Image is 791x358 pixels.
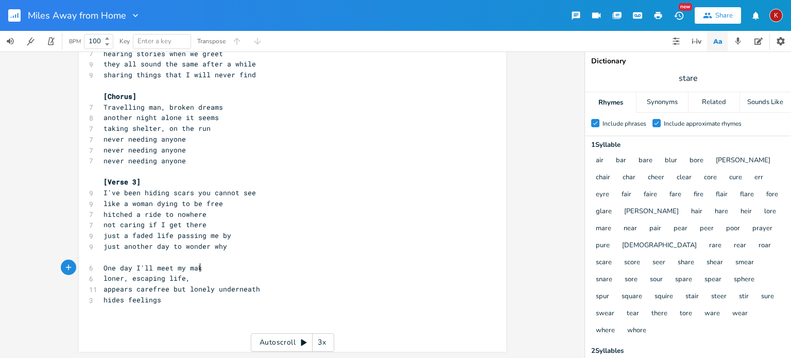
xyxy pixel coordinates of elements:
button: square [622,293,642,301]
button: squire [655,293,673,301]
span: hides feelings [104,295,161,304]
button: seer [652,259,665,267]
button: flare [740,191,754,199]
button: score [624,259,640,267]
button: sore [625,276,638,284]
span: never needing anyone [104,156,186,165]
div: Rhymes [585,92,636,113]
button: fair [622,191,631,199]
span: like a woman dying to be free [104,199,223,208]
div: 3x [313,333,331,352]
button: steer [711,293,727,301]
button: tear [627,310,639,318]
button: cheer [648,174,664,182]
button: [PERSON_NAME] [716,157,770,165]
button: pair [649,225,661,233]
span: stare [679,73,698,84]
button: spear [704,276,721,284]
button: [PERSON_NAME] [624,208,679,216]
div: Include approximate rhymes [664,121,742,127]
button: shear [707,259,723,267]
button: heir [741,208,752,216]
button: core [704,174,717,182]
button: ware [704,310,720,318]
button: New [668,6,689,25]
button: chair [596,174,610,182]
div: Include phrases [603,121,646,127]
div: 2 Syllable s [591,348,785,354]
button: roar [759,242,771,250]
span: loner, escaping life, [104,274,190,283]
span: never needing anyone [104,145,186,155]
span: sharing things that I will never find [104,70,256,79]
button: peer [700,225,714,233]
div: Key [119,38,130,44]
div: Sounds Like [740,92,791,113]
button: smear [735,259,754,267]
div: Dictionary [591,58,785,65]
button: swear [596,310,614,318]
button: stir [739,293,749,301]
button: blur [665,157,677,165]
button: snare [596,276,612,284]
button: hare [715,208,728,216]
button: [DEMOGRAPHIC_DATA] [622,242,697,250]
div: Autoscroll [251,333,334,352]
button: sour [650,276,663,284]
span: another night alone it seems [104,113,219,122]
button: air [596,157,604,165]
button: char [623,174,635,182]
span: Enter a key [137,37,171,46]
span: One day I'll meet my mak [104,263,202,272]
button: there [651,310,667,318]
button: mare [596,225,611,233]
button: fare [669,191,681,199]
button: err [754,174,763,182]
span: hearing stories when we greet [104,49,223,58]
button: bare [639,157,652,165]
button: flair [716,191,728,199]
button: spur [596,293,609,301]
span: appears carefree but lonely underneath [104,284,260,294]
button: rear [734,242,746,250]
button: rare [709,242,721,250]
button: pear [674,225,687,233]
span: [Verse 3] [104,177,141,186]
div: Synonyms [637,92,687,113]
button: scare [596,259,612,267]
button: prayer [752,225,772,233]
button: K [769,4,783,27]
div: kerynlee24 [769,9,783,22]
button: share [678,259,694,267]
span: [Chorus] [104,92,136,101]
button: clear [677,174,692,182]
span: never needing anyone [104,134,186,144]
button: wear [732,310,748,318]
button: cure [729,174,742,182]
button: near [624,225,637,233]
button: where [596,327,615,335]
span: just another day to wonder why [104,242,227,251]
span: hitched a ride to nowhere [104,210,207,219]
button: Share [695,7,741,24]
div: New [679,3,692,11]
div: Share [715,11,733,20]
span: Travelling man, broken dreams [104,103,223,112]
button: sphere [734,276,754,284]
div: Related [689,92,740,113]
span: just a faded life passing me by [104,231,231,240]
button: bar [616,157,626,165]
div: 1 Syllable [591,142,785,148]
button: fore [766,191,778,199]
button: eyre [596,191,609,199]
span: Miles Away from Home [28,11,126,20]
span: they all sound the same after a while [104,59,256,69]
button: spare [675,276,692,284]
button: glare [596,208,612,216]
span: not caring if I get there [104,220,207,229]
button: hair [691,208,702,216]
button: fire [694,191,703,199]
button: faire [644,191,657,199]
span: I've been hiding scars you cannot see [104,188,256,197]
span: taking shelter, on the run [104,124,211,133]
